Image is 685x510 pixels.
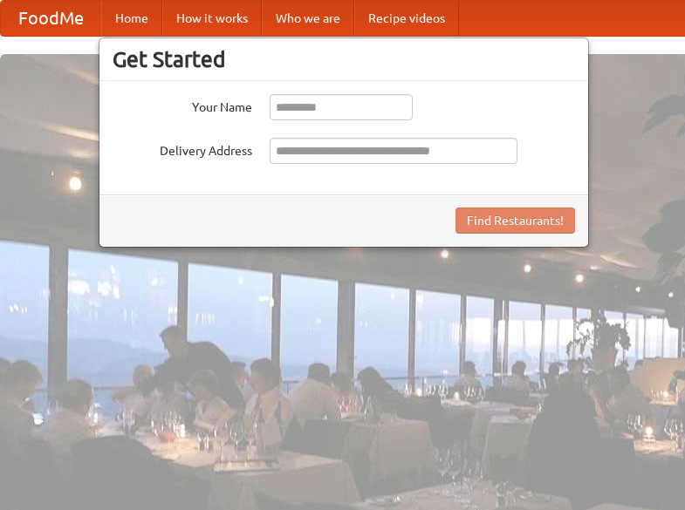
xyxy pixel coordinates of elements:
[101,1,162,36] a: Home
[113,94,252,116] label: Your Name
[113,138,252,160] label: Delivery Address
[1,1,101,36] a: FoodMe
[162,1,262,36] a: How it works
[354,1,459,36] a: Recipe videos
[456,207,575,234] button: Find Restaurants!
[262,1,354,36] a: Who we are
[113,46,575,72] h3: Get Started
